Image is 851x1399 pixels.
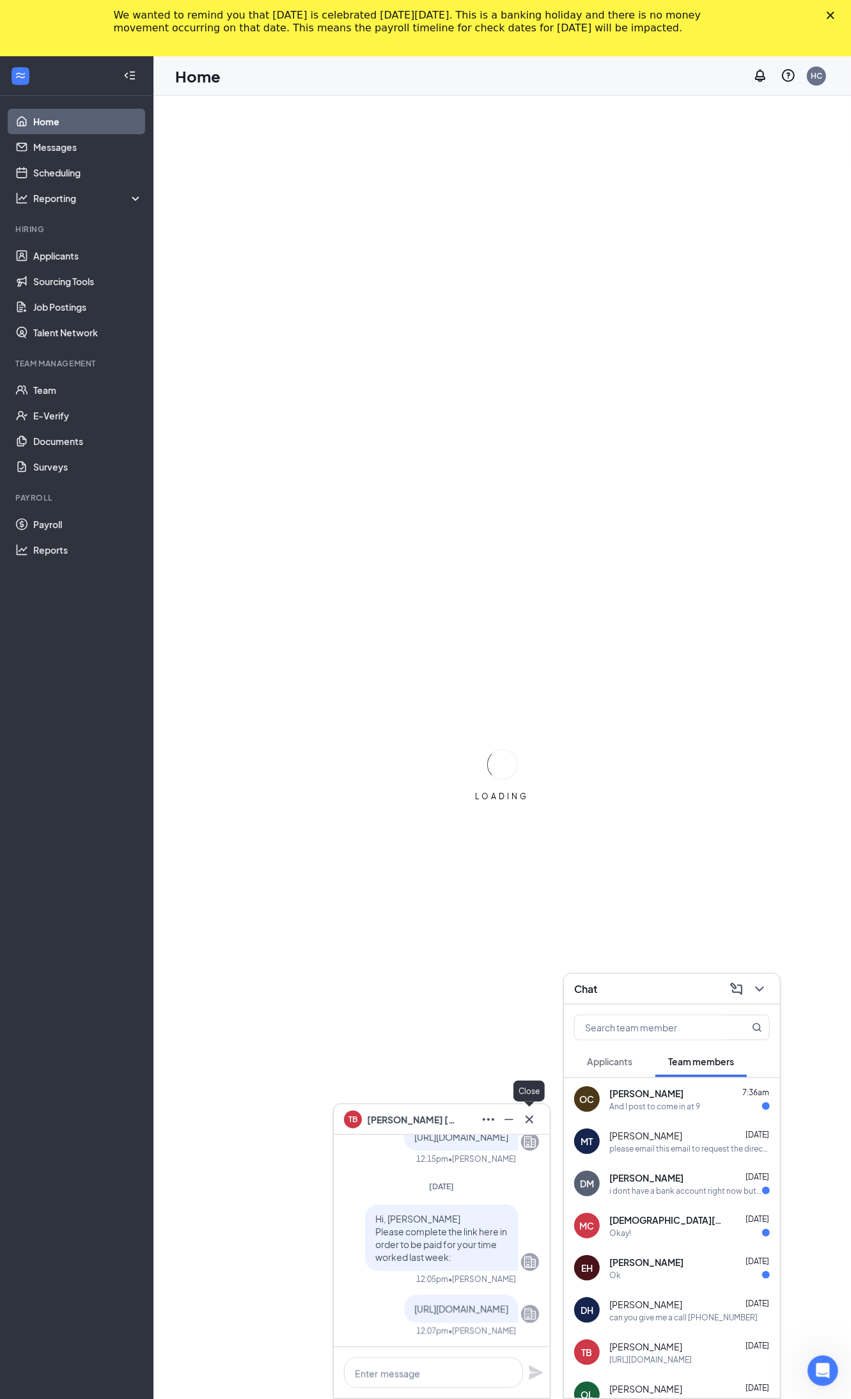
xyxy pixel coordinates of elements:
[522,1306,538,1322] svg: Company
[574,982,597,996] h3: Chat
[414,1303,508,1315] span: [URL][DOMAIN_NAME]
[668,1056,734,1067] span: Team members
[729,981,744,997] svg: ComposeMessage
[519,1109,540,1130] button: Cross
[33,294,143,320] a: Job Postings
[581,1304,593,1317] div: DH
[471,791,535,802] div: LOADING
[609,1382,682,1395] span: [PERSON_NAME]
[33,454,143,480] a: Surveys
[33,512,143,537] a: Payroll
[580,1093,595,1106] div: OC
[746,1341,769,1350] span: [DATE]
[15,492,140,503] div: Payroll
[33,320,143,345] a: Talent Network
[609,1270,621,1281] div: Ok
[580,1219,595,1232] div: MC
[726,979,747,999] button: ComposeMessage
[33,428,143,454] a: Documents
[478,1109,499,1130] button: Ellipses
[15,192,28,205] svg: Analysis
[753,68,768,83] svg: Notifications
[609,1101,700,1112] div: And I post to come in at 9
[499,1109,519,1130] button: Minimize
[33,134,143,160] a: Messages
[448,1153,516,1164] span: • [PERSON_NAME]
[430,1182,455,1191] span: [DATE]
[581,1262,593,1274] div: EH
[746,1299,769,1308] span: [DATE]
[609,1171,683,1184] span: [PERSON_NAME]
[609,1129,682,1142] span: [PERSON_NAME]
[175,65,221,86] h1: Home
[609,1354,692,1365] div: [URL][DOMAIN_NAME]
[827,12,839,19] div: Close
[513,1081,545,1102] div: Close
[609,1312,758,1323] div: can you give me a call [PHONE_NUMBER]
[580,1177,594,1190] div: DM
[33,537,143,563] a: Reports
[375,1213,507,1263] span: Hi, [PERSON_NAME] Please complete the link here in order to be paid for your time worked last week:
[781,68,796,83] svg: QuestionInfo
[609,1214,724,1226] span: [DEMOGRAPHIC_DATA][PERSON_NAME]
[14,69,27,82] svg: WorkstreamLogo
[501,1112,517,1127] svg: Minimize
[481,1112,496,1127] svg: Ellipses
[123,69,136,82] svg: Collapse
[33,192,143,205] div: Reporting
[575,1015,726,1040] input: Search team member
[746,1256,769,1266] span: [DATE]
[609,1340,682,1353] span: [PERSON_NAME]
[609,1228,631,1239] div: Okay!
[416,1325,448,1336] div: 12:07pm
[33,269,143,294] a: Sourcing Tools
[746,1130,769,1139] span: [DATE]
[581,1135,593,1148] div: MT
[33,377,143,403] a: Team
[15,224,140,235] div: Hiring
[522,1254,538,1270] svg: Company
[749,979,770,999] button: ChevronDown
[33,109,143,134] a: Home
[742,1088,769,1097] span: 7:36am
[416,1274,448,1285] div: 12:05pm
[811,70,822,81] div: HC
[33,403,143,428] a: E-Verify
[414,1131,508,1143] span: [URL][DOMAIN_NAME]
[367,1113,457,1127] span: [PERSON_NAME] [PERSON_NAME]
[609,1185,762,1196] div: i dont have a bank account right now but i plan to get one after my first check
[746,1214,769,1224] span: [DATE]
[746,1383,769,1393] span: [DATE]
[448,1274,516,1285] span: • [PERSON_NAME]
[609,1087,683,1100] span: [PERSON_NAME]
[808,1356,838,1386] iframe: Intercom live chat
[33,243,143,269] a: Applicants
[746,1172,769,1182] span: [DATE]
[609,1143,770,1154] div: please email this email to request the direct deposit link
[609,1256,683,1269] span: [PERSON_NAME]
[522,1112,537,1127] svg: Cross
[114,9,717,35] div: We wanted to remind you that [DATE] is celebrated [DATE][DATE]. This is a banking holiday and the...
[522,1134,538,1150] svg: Company
[448,1325,516,1336] span: • [PERSON_NAME]
[752,1022,762,1033] svg: MagnifyingGlass
[582,1346,593,1359] div: TB
[587,1056,632,1067] span: Applicants
[528,1365,543,1380] svg: Plane
[33,160,143,185] a: Scheduling
[609,1298,682,1311] span: [PERSON_NAME]
[416,1153,448,1164] div: 12:15pm
[752,981,767,997] svg: ChevronDown
[15,358,140,369] div: Team Management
